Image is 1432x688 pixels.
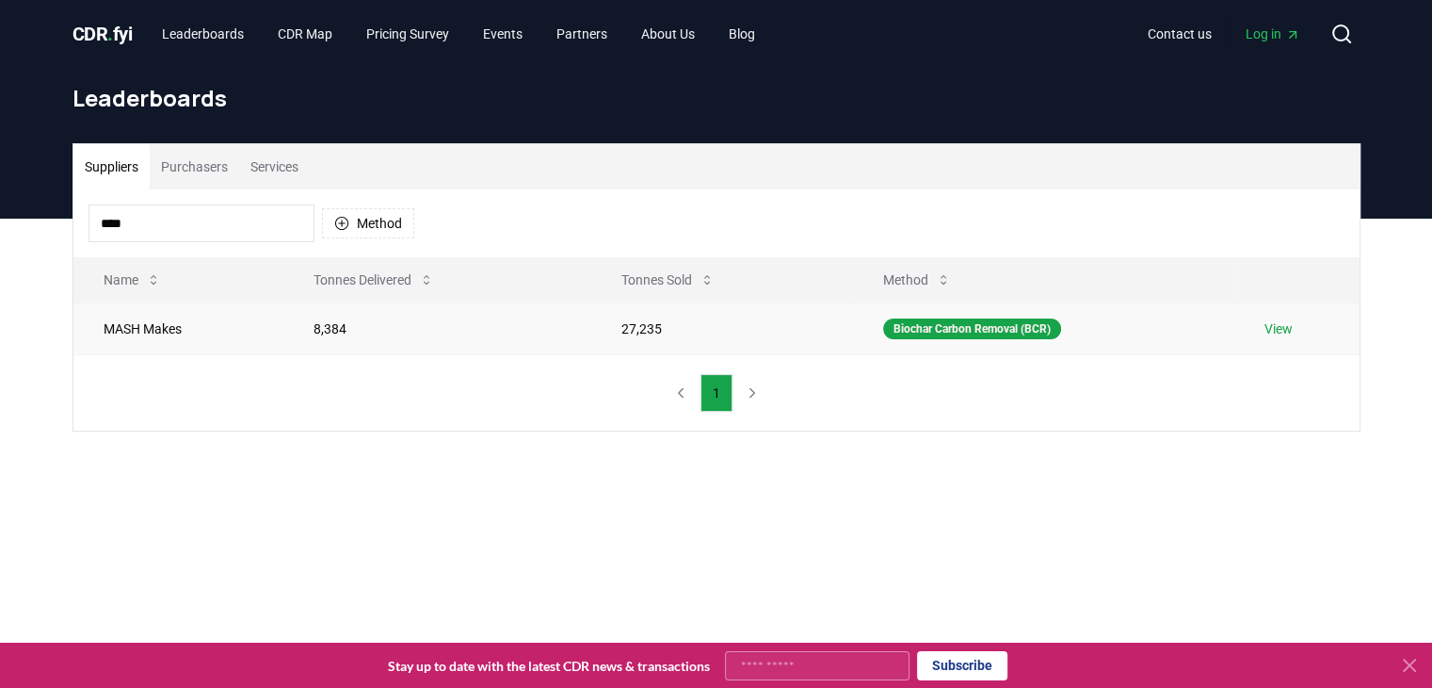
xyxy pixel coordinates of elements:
[883,319,1061,339] div: Biochar Carbon Removal (BCR)
[1133,17,1227,51] a: Contact us
[468,17,538,51] a: Events
[351,17,464,51] a: Pricing Survey
[150,144,239,189] button: Purchasers
[73,303,283,354] td: MASH Makes
[626,17,710,51] a: About Us
[72,23,133,45] span: CDR fyi
[72,83,1360,113] h1: Leaderboards
[1231,17,1315,51] a: Log in
[263,17,347,51] a: CDR Map
[298,261,449,299] button: Tonnes Delivered
[147,17,770,51] nav: Main
[72,21,133,47] a: CDR.fyi
[541,17,622,51] a: Partners
[1133,17,1315,51] nav: Main
[714,17,770,51] a: Blog
[1246,25,1300,43] span: Log in
[868,261,966,299] button: Method
[88,261,176,299] button: Name
[73,144,150,189] button: Suppliers
[700,374,732,412] button: 1
[322,208,414,238] button: Method
[147,17,259,51] a: Leaderboards
[591,303,853,354] td: 27,235
[239,144,310,189] button: Services
[107,23,113,45] span: .
[606,261,730,299] button: Tonnes Sold
[1263,319,1292,338] a: View
[283,303,591,354] td: 8,384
